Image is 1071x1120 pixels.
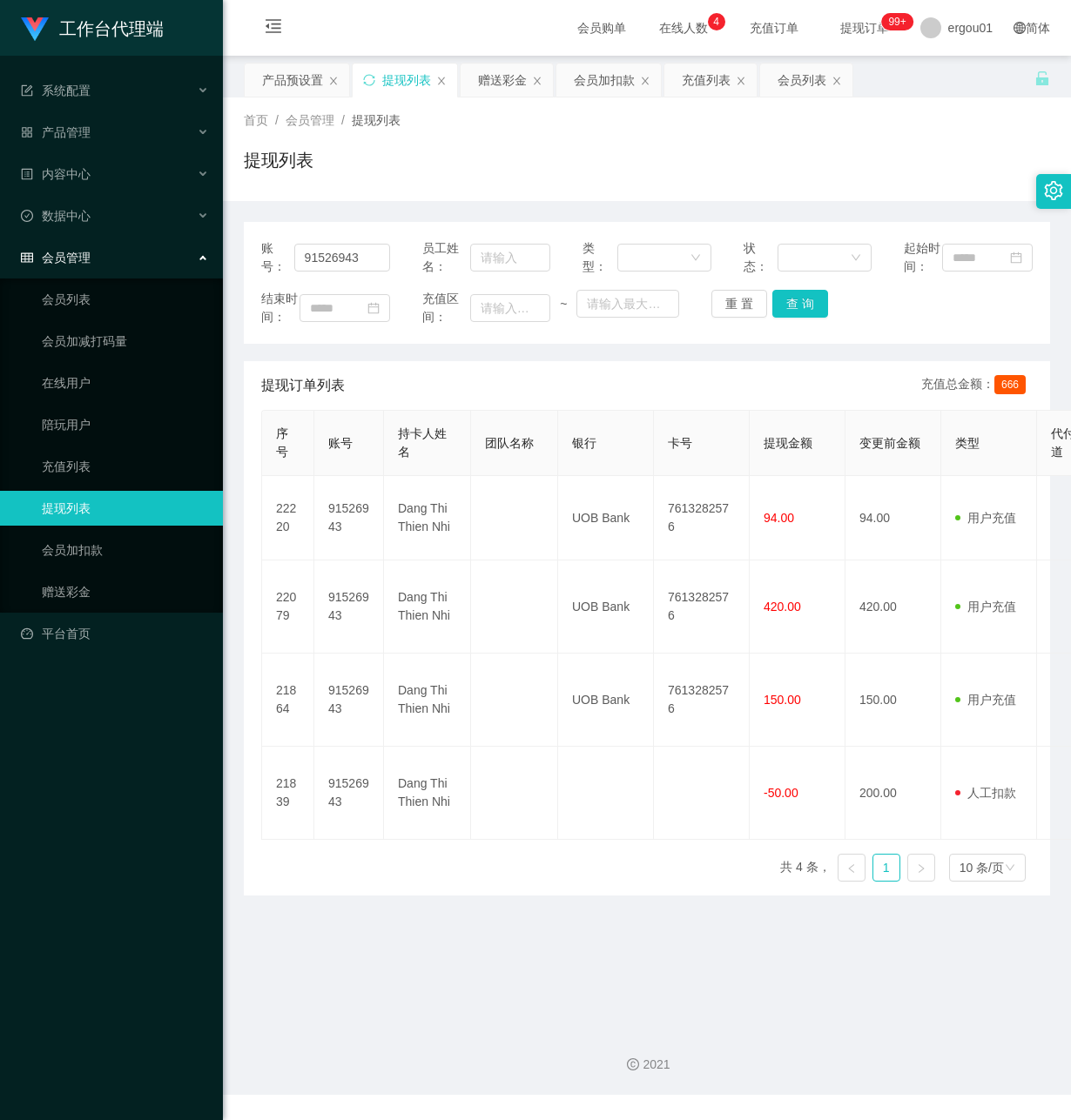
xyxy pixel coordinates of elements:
i: 图标: close [736,76,746,86]
h1: 提现列表 [244,147,313,173]
span: 起始时间： [904,239,942,276]
td: 91526943 [314,747,384,840]
span: 用户充值 [955,511,1016,525]
input: 请输入 [294,244,390,272]
span: 持卡人姓名 [398,426,447,459]
sup: 1157 [881,13,913,30]
span: 状态： [744,239,778,276]
a: 会员列表 [42,282,209,317]
span: 94.00 [764,511,794,525]
td: 420.00 [845,560,941,654]
input: 请输入最小值为 [470,294,550,322]
div: 赠送彩金 [478,64,527,97]
span: 提现订单 [832,22,898,34]
i: 图标: close [436,76,447,86]
span: 账号： [261,239,294,276]
a: 1 [873,855,899,881]
span: 提现订单列表 [261,375,345,396]
span: 会员管理 [21,251,91,265]
span: 类型 [955,436,980,450]
span: 结束时间： [261,290,300,326]
div: 2021 [237,1056,1057,1074]
span: 账号 [328,436,353,450]
li: 共 4 条， [780,854,831,882]
a: 赠送彩金 [42,574,209,609]
span: 150.00 [764,693,801,707]
span: 银行 [572,436,596,450]
i: 图标: down [690,252,701,265]
span: 人工扣款 [955,786,1016,800]
span: 首页 [244,113,268,127]
td: 200.00 [845,747,941,840]
td: 91526943 [314,476,384,560]
td: 22079 [262,560,314,654]
td: 150.00 [845,654,941,747]
a: 陪玩用户 [42,407,209,442]
sup: 4 [708,13,725,30]
img: logo.9652507e.png [21,17,49,42]
i: 图标: calendar [367,302,380,314]
span: 数据中心 [21,209,91,223]
span: 变更前金额 [859,436,920,450]
td: 21864 [262,654,314,747]
span: -50.00 [764,786,798,800]
li: 1 [872,854,900,882]
div: 会员列表 [778,64,826,97]
span: 产品管理 [21,125,91,139]
td: UOB Bank [558,476,654,560]
input: 请输入最大值为 [576,290,678,318]
span: 提现列表 [352,113,401,127]
i: 图标: profile [21,168,33,180]
i: 图标: calendar [1010,251,1022,264]
li: 上一页 [838,854,866,882]
td: 91526943 [314,560,384,654]
li: 下一页 [907,854,935,882]
span: 序号 [276,426,288,459]
td: 7613282576 [654,560,750,654]
td: 22220 [262,476,314,560]
div: 10 条/页 [960,855,1004,881]
a: 会员加减打码量 [42,324,209,359]
td: 94.00 [845,476,941,560]
input: 请输入 [470,244,550,272]
a: 充值列表 [42,449,209,484]
i: 图标: setting [1044,181,1063,200]
a: 会员加扣款 [42,533,209,567]
span: 提现金额 [764,436,812,450]
div: 提现列表 [382,64,431,97]
i: 图标: copyright [627,1058,639,1070]
span: / [341,113,345,127]
div: 会员加扣款 [574,64,635,97]
td: Dang Thi Thien Nhi [384,654,471,747]
i: 图标: close [328,76,339,86]
p: 4 [713,13,719,30]
i: 图标: left [846,863,857,874]
td: UOB Bank [558,654,654,747]
td: Dang Thi Thien Nhi [384,560,471,654]
span: 420.00 [764,600,801,614]
i: 图标: table [21,251,33,264]
td: 7613282576 [654,654,750,747]
span: 充值区间： [422,290,470,326]
span: 用户充值 [955,600,1016,614]
td: UOB Bank [558,560,654,654]
td: 21839 [262,747,314,840]
div: 产品预设置 [262,64,323,97]
span: 内容中心 [21,167,91,181]
button: 重 置 [711,290,767,318]
td: 91526943 [314,654,384,747]
td: Dang Thi Thien Nhi [384,747,471,840]
span: 团队名称 [485,436,534,450]
div: 充值列表 [682,64,731,97]
span: 类型： [583,239,617,276]
i: 图标: menu-fold [244,1,303,57]
i: 图标: appstore-o [21,126,33,138]
i: 图标: close [640,76,650,86]
span: 员工姓名： [422,239,470,276]
span: ~ [550,295,576,313]
td: 7613282576 [654,476,750,560]
td: Dang Thi Thien Nhi [384,476,471,560]
span: 充值订单 [741,22,807,34]
i: 图标: sync [363,74,375,86]
span: 卡号 [668,436,692,450]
